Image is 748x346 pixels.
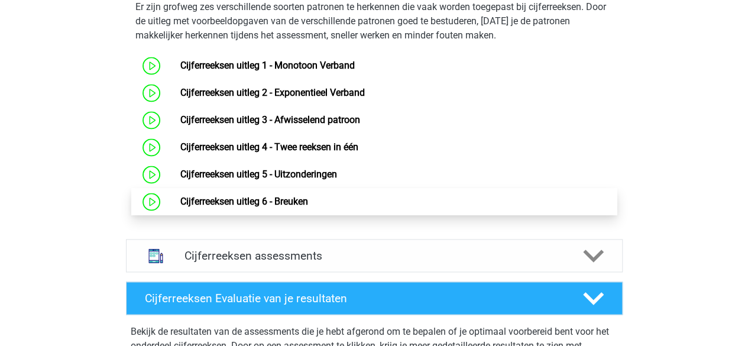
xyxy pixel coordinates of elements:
[121,239,627,272] a: assessments Cijferreeksen assessments
[180,196,308,207] a: Cijferreeksen uitleg 6 - Breuken
[141,241,171,271] img: cijferreeksen assessments
[180,141,358,153] a: Cijferreeksen uitleg 4 - Twee reeksen in één
[180,60,355,71] a: Cijferreeksen uitleg 1 - Monotoon Verband
[180,169,337,180] a: Cijferreeksen uitleg 5 - Uitzonderingen
[184,249,564,263] h4: Cijferreeksen assessments
[145,292,564,305] h4: Cijferreeksen Evaluatie van je resultaten
[180,114,360,125] a: Cijferreeksen uitleg 3 - Afwisselend patroon
[180,87,365,98] a: Cijferreeksen uitleg 2 - Exponentieel Verband
[121,282,627,315] a: Cijferreeksen Evaluatie van je resultaten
